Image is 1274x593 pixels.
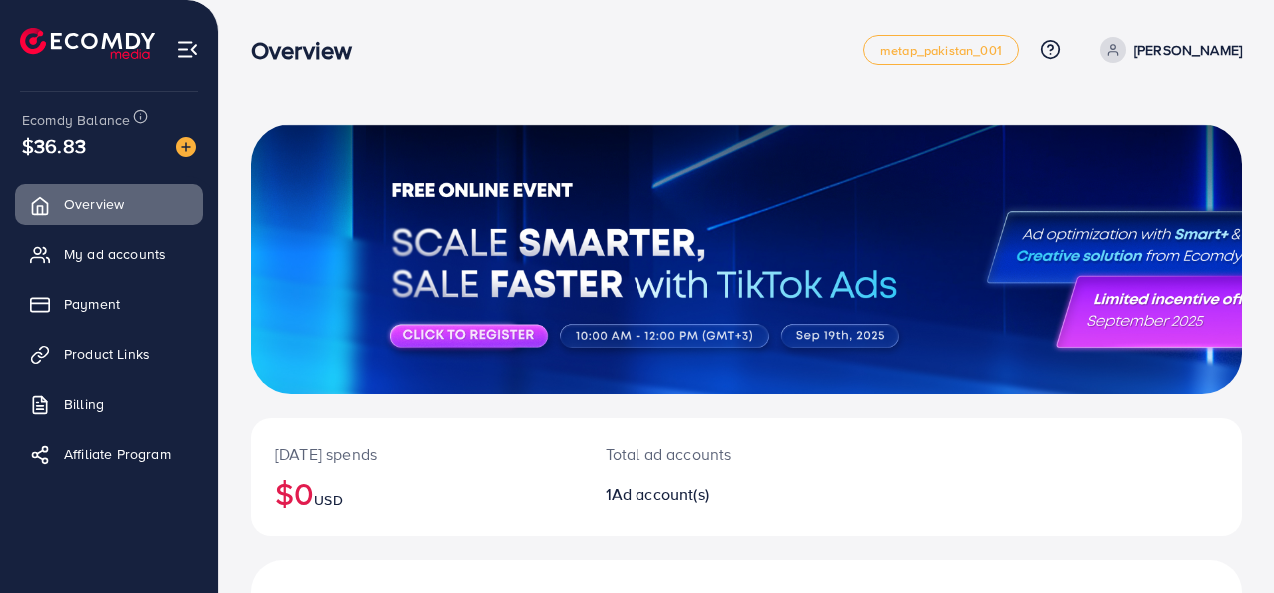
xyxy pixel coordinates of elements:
[15,384,203,424] a: Billing
[1092,37,1242,63] a: [PERSON_NAME]
[1134,38,1242,62] p: [PERSON_NAME]
[15,284,203,324] a: Payment
[15,434,203,474] a: Affiliate Program
[275,442,558,466] p: [DATE] spends
[606,442,805,466] p: Total ad accounts
[251,36,368,65] h3: Overview
[863,35,1019,65] a: metap_pakistan_001
[64,194,124,214] span: Overview
[314,490,342,510] span: USD
[606,485,805,504] h2: 1
[15,184,203,224] a: Overview
[880,44,1002,57] span: metap_pakistan_001
[275,474,558,512] h2: $0
[15,334,203,374] a: Product Links
[176,38,199,61] img: menu
[15,234,203,274] a: My ad accounts
[64,394,104,414] span: Billing
[176,137,196,157] img: image
[22,110,130,130] span: Ecomdy Balance
[64,344,150,364] span: Product Links
[20,28,155,59] img: logo
[64,244,166,264] span: My ad accounts
[612,483,709,505] span: Ad account(s)
[22,131,86,160] span: $36.83
[64,294,120,314] span: Payment
[64,444,171,464] span: Affiliate Program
